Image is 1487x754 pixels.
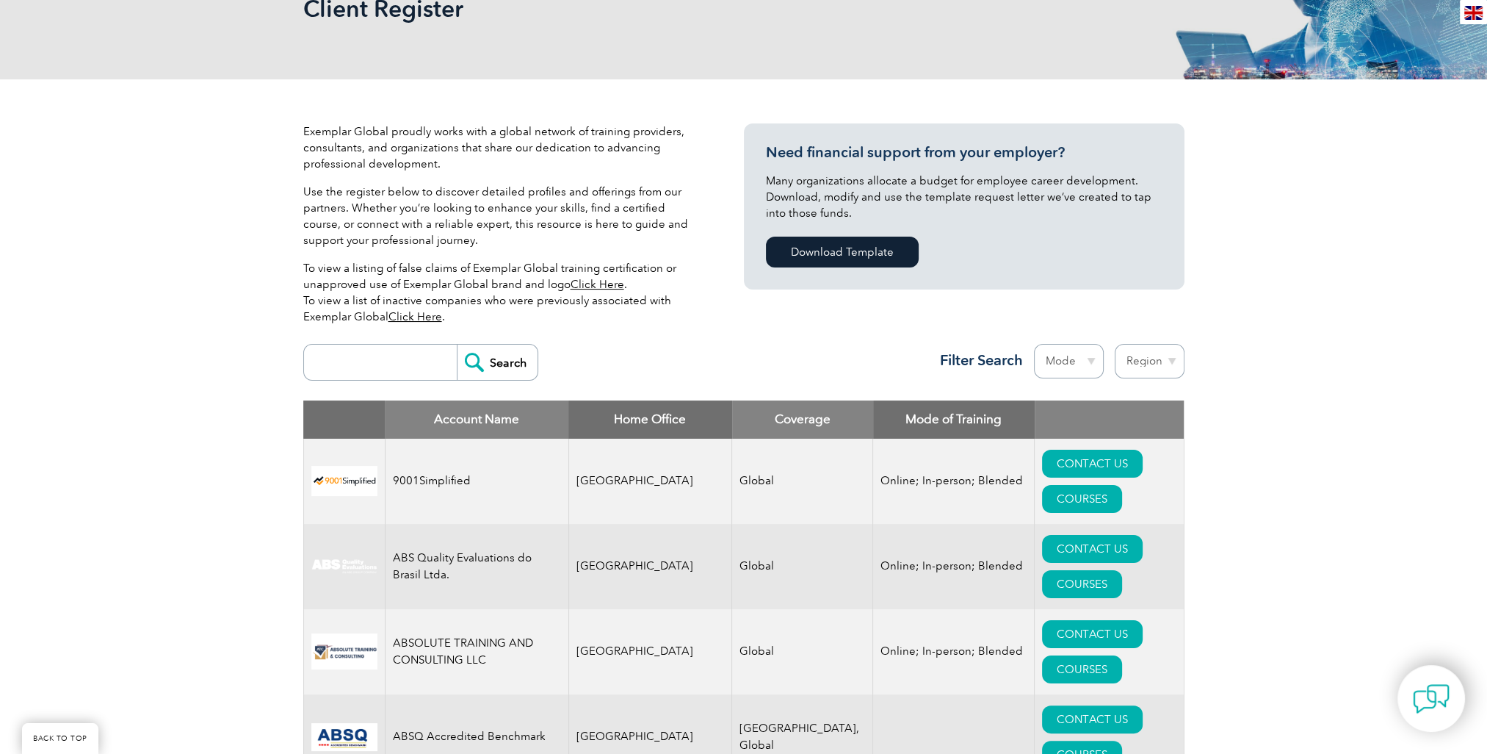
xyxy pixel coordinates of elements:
[1042,656,1122,683] a: COURSES
[568,524,732,609] td: [GEOGRAPHIC_DATA]
[571,278,624,291] a: Click Here
[873,524,1035,609] td: Online; In-person; Blended
[311,723,377,751] img: cc24547b-a6e0-e911-a812-000d3a795b83-logo.png
[1042,620,1143,648] a: CONTACT US
[931,351,1023,370] h3: Filter Search
[385,439,568,524] td: 9001Simplified
[385,609,568,694] td: ABSOLUTE TRAINING AND CONSULTING LLC
[311,466,377,496] img: 37c9c059-616f-eb11-a812-002248153038-logo.png
[873,401,1035,439] th: Mode of Training: activate to sort column ascending
[385,524,568,609] td: ABS Quality Evaluations do Brasil Ltda.
[22,723,98,754] a: BACK TO TOP
[568,439,732,524] td: [GEOGRAPHIC_DATA]
[303,123,700,172] p: Exemplar Global proudly works with a global network of training providers, consultants, and organ...
[1042,450,1143,478] a: CONTACT US
[1035,401,1184,439] th: : activate to sort column ascending
[1042,535,1143,563] a: CONTACT US
[766,237,919,268] a: Download Template
[385,401,568,439] th: Account Name: activate to sort column descending
[873,609,1035,694] td: Online; In-person; Blended
[732,609,873,694] td: Global
[766,173,1162,221] p: Many organizations allocate a budget for employee career development. Download, modify and use th...
[1042,485,1122,513] a: COURSES
[732,401,873,439] th: Coverage: activate to sort column ascending
[568,609,732,694] td: [GEOGRAPHIC_DATA]
[732,524,873,609] td: Global
[1042,705,1143,733] a: CONTACT US
[311,559,377,575] img: c92924ac-d9bc-ea11-a814-000d3a79823d-logo.jpg
[1413,681,1450,717] img: contact-chat.png
[303,260,700,325] p: To view a listing of false claims of Exemplar Global training certification or unapproved use of ...
[457,345,538,380] input: Search
[388,310,442,323] a: Click Here
[732,439,873,524] td: Global
[311,633,377,669] img: 16e092f6-eadd-ed11-a7c6-00224814fd52-logo.png
[766,143,1162,162] h3: Need financial support from your employer?
[303,184,700,248] p: Use the register below to discover detailed profiles and offerings from our partners. Whether you...
[873,439,1035,524] td: Online; In-person; Blended
[568,401,732,439] th: Home Office: activate to sort column ascending
[1042,570,1122,598] a: COURSES
[1464,6,1483,20] img: en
